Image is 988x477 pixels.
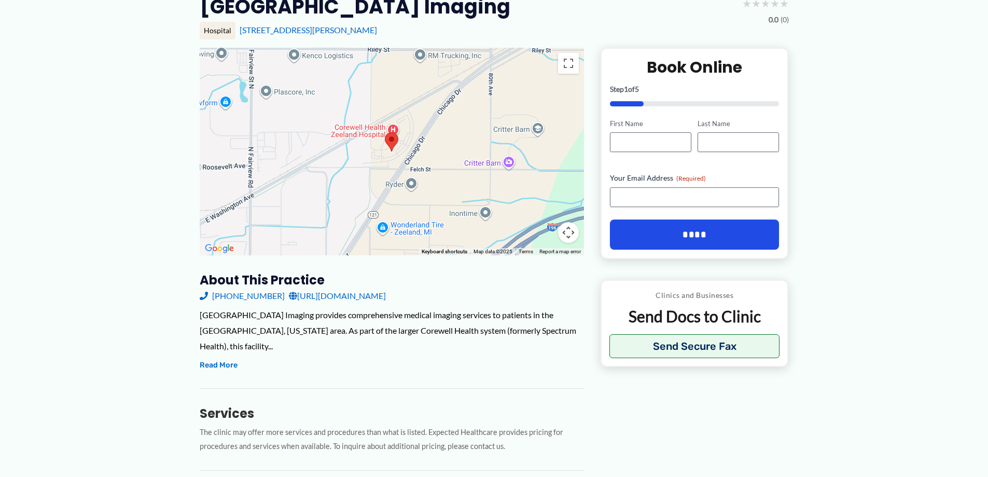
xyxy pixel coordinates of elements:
span: (Required) [676,174,706,182]
button: Toggle fullscreen view [558,53,579,74]
p: Clinics and Businesses [609,289,780,302]
span: 5 [635,85,639,93]
h3: About this practice [200,272,584,288]
h2: Book Online [610,57,780,77]
a: Report a map error [539,249,581,254]
label: First Name [610,119,691,129]
span: (0) [781,13,789,26]
button: Read More [200,359,238,372]
label: Your Email Address [610,173,780,183]
a: Terms [519,249,533,254]
button: Send Secure Fax [609,334,780,358]
h3: Services [200,405,584,421]
p: The clinic may offer more services and procedures than what is listed. Expected Healthcare provid... [200,426,584,454]
p: Step of [610,86,780,93]
a: [STREET_ADDRESS][PERSON_NAME] [240,25,377,35]
div: Hospital [200,22,235,39]
span: 1 [624,85,628,93]
button: Map camera controls [558,222,579,243]
div: [GEOGRAPHIC_DATA] Imaging provides comprehensive medical imaging services to patients in the [GEO... [200,307,584,353]
label: Last Name [698,119,779,129]
p: Send Docs to Clinic [609,306,780,326]
button: Keyboard shortcuts [422,248,467,255]
span: 0.0 [769,13,778,26]
a: [URL][DOMAIN_NAME] [289,288,386,304]
a: [PHONE_NUMBER] [200,288,285,304]
img: Google [202,242,236,255]
a: Open this area in Google Maps (opens a new window) [202,242,236,255]
span: Map data ©2025 [474,249,512,254]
